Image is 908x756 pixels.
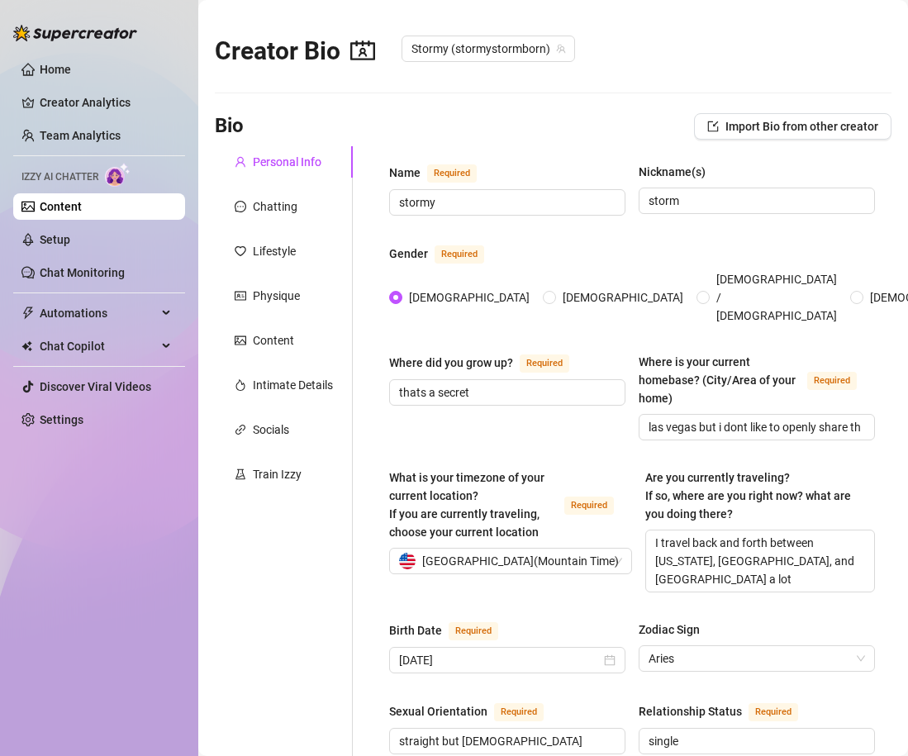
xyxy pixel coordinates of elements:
[710,270,844,325] span: [DEMOGRAPHIC_DATA] / [DEMOGRAPHIC_DATA]
[105,163,131,187] img: AI Chatter
[40,266,125,279] a: Chat Monitoring
[389,621,442,640] div: Birth Date
[399,732,612,750] input: Sexual Orientation
[40,300,157,326] span: Automations
[725,120,878,133] span: Import Bio from other creator
[253,153,321,171] div: Personal Info
[556,44,566,54] span: team
[694,113,891,140] button: Import Bio from other creator
[427,164,477,183] span: Required
[402,288,536,307] span: [DEMOGRAPHIC_DATA]
[40,233,70,246] a: Setup
[40,413,83,426] a: Settings
[389,620,516,640] label: Birth Date
[235,424,246,435] span: link
[40,129,121,142] a: Team Analytics
[40,333,157,359] span: Chat Copilot
[649,732,862,750] input: Relationship Status
[807,372,857,390] span: Required
[639,620,711,639] label: Zodiac Sign
[399,651,601,669] input: Birth Date
[649,418,862,436] input: Where is your current homebase? (City/Area of your home)
[253,242,296,260] div: Lifestyle
[645,471,851,521] span: Are you currently traveling? If so, where are you right now? what are you doing there?
[639,163,717,181] label: Nickname(s)
[639,702,742,720] div: Relationship Status
[639,163,706,181] div: Nickname(s)
[649,646,865,671] span: Aries
[411,36,565,61] span: Stormy (stormystormborn)
[253,421,289,439] div: Socials
[215,36,375,67] h2: Creator Bio
[13,25,137,41] img: logo-BBDzfeDw.svg
[852,700,891,739] iframe: Intercom live chat
[435,245,484,264] span: Required
[350,38,375,63] span: contacts
[253,465,302,483] div: Train Izzy
[399,193,612,212] input: Name
[235,379,246,391] span: fire
[646,530,874,592] textarea: I travel back and forth between [US_STATE], [GEOGRAPHIC_DATA], and [GEOGRAPHIC_DATA] a lot
[749,703,798,721] span: Required
[639,353,875,407] label: Where is your current homebase? (City/Area of your home)
[235,201,246,212] span: message
[21,307,35,320] span: thunderbolt
[21,169,98,185] span: Izzy AI Chatter
[389,245,428,263] div: Gender
[604,654,616,666] span: close-circle
[389,701,562,721] label: Sexual Orientation
[253,197,297,216] div: Chatting
[40,89,172,116] a: Creator Analytics
[40,380,151,393] a: Discover Viral Videos
[253,331,294,349] div: Content
[389,353,587,373] label: Where did you grow up?
[389,244,502,264] label: Gender
[520,354,569,373] span: Required
[707,121,719,132] span: import
[639,701,816,721] label: Relationship Status
[389,702,487,720] div: Sexual Orientation
[556,288,690,307] span: [DEMOGRAPHIC_DATA]
[399,553,416,569] img: us
[389,354,513,372] div: Where did you grow up?
[215,113,244,140] h3: Bio
[235,468,246,480] span: experiment
[639,620,700,639] div: Zodiac Sign
[40,200,82,213] a: Content
[639,353,801,407] div: Where is your current homebase? (City/Area of your home)
[235,335,246,346] span: picture
[235,245,246,257] span: heart
[399,383,612,402] input: Where did you grow up?
[564,497,614,515] span: Required
[235,156,246,168] span: user
[40,63,71,76] a: Home
[389,163,495,183] label: Name
[389,164,421,182] div: Name
[422,549,619,573] span: [GEOGRAPHIC_DATA] ( Mountain Time )
[649,192,862,210] input: Nickname(s)
[449,622,498,640] span: Required
[494,703,544,721] span: Required
[253,376,333,394] div: Intimate Details
[235,290,246,302] span: idcard
[389,471,544,539] span: What is your timezone of your current location? If you are currently traveling, choose your curre...
[253,287,300,305] div: Physique
[21,340,32,352] img: Chat Copilot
